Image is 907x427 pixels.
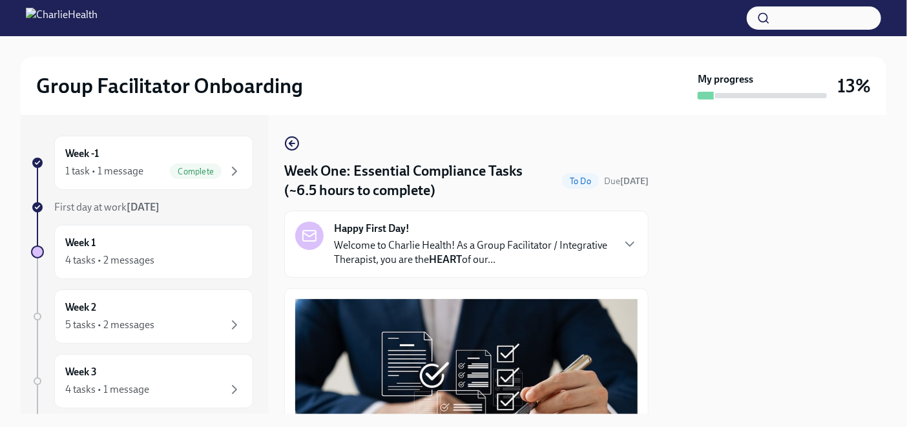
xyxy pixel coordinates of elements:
a: Week 34 tasks • 1 message [31,354,253,408]
div: 4 tasks • 2 messages [65,253,154,267]
h6: Week 2 [65,300,96,315]
strong: Happy First Day! [334,222,410,236]
h6: Week 3 [65,365,97,379]
strong: My progress [698,72,753,87]
a: First day at work[DATE] [31,200,253,214]
p: Welcome to Charlie Health! As a Group Facilitator / Integrative Therapist, you are the of our... [334,238,612,267]
img: CharlieHealth [26,8,98,28]
strong: [DATE] [127,201,160,213]
h6: Week 1 [65,236,96,250]
strong: HEART [429,253,462,266]
h2: Group Facilitator Onboarding [36,73,303,99]
span: October 6th, 2025 10:00 [604,175,649,187]
span: Due [604,176,649,187]
h3: 13% [837,74,871,98]
div: 5 tasks • 2 messages [65,318,154,332]
h6: Week -1 [65,147,99,161]
a: Week -11 task • 1 messageComplete [31,136,253,190]
div: 1 task • 1 message [65,164,143,178]
div: 4 tasks • 1 message [65,382,149,397]
a: Week 14 tasks • 2 messages [31,225,253,279]
a: Week 25 tasks • 2 messages [31,289,253,344]
strong: [DATE] [620,176,649,187]
span: To Do [562,176,599,186]
h4: Week One: Essential Compliance Tasks (~6.5 hours to complete) [284,161,557,200]
span: Complete [170,167,222,176]
span: First day at work [54,201,160,213]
